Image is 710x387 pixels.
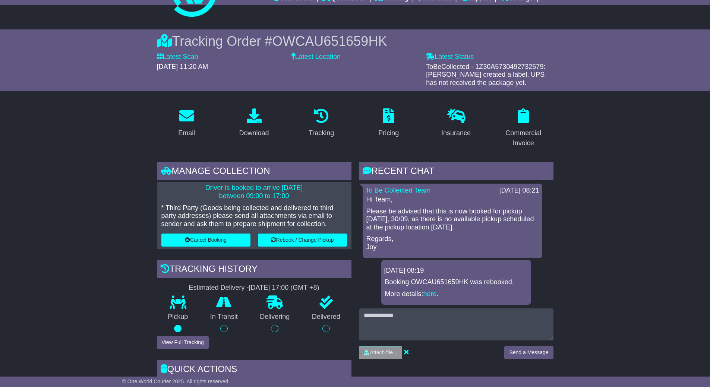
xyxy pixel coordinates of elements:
div: Download [239,128,269,138]
a: Download [234,106,274,141]
p: Booking OWCAU651659HK was rebooked. [385,278,527,286]
a: here [423,290,437,298]
div: Tracking history [157,260,351,280]
div: Email [178,128,195,138]
p: * Third Party (Goods being collected and delivered to third party addresses) please send all atta... [161,204,347,228]
div: Estimated Delivery - [157,284,351,292]
p: Hi Team, [366,196,539,204]
p: Delivered [301,313,351,321]
div: Insurance [441,128,471,138]
p: More details: . [385,290,527,298]
div: Pricing [378,128,399,138]
div: [DATE] 08:19 [384,267,528,275]
a: Insurance [436,106,476,141]
label: Latest Status [426,53,474,61]
div: RECENT CHAT [359,162,553,182]
div: [DATE] 17:00 (GMT +8) [249,284,319,292]
a: To Be Collected Team [366,187,431,194]
p: Driver is booked to arrive [DATE] between 09:00 to 17:00 [161,184,347,200]
div: Tracking Order # [157,33,553,49]
button: Rebook / Change Pickup [258,234,347,247]
a: Tracking [304,106,339,141]
span: OWCAU651659HK [272,34,387,49]
p: Delivering [249,313,301,321]
button: View Full Tracking [157,336,209,349]
div: Quick Actions [157,360,351,380]
div: Commercial Invoice [498,128,549,148]
a: Pricing [373,106,404,141]
div: Manage collection [157,162,351,182]
a: Email [173,106,200,141]
a: Commercial Invoice [493,106,553,151]
label: Latest Scan [157,53,198,61]
button: Cancel Booking [161,234,250,247]
p: In Transit [199,313,249,321]
button: Send a Message [504,346,553,359]
p: Pickup [157,313,199,321]
p: Regards, Joy [366,235,539,251]
span: [DATE] 11:20 AM [157,63,208,70]
span: ToBeCollected - 1Z30A5730492732579: [PERSON_NAME] created a label, UPS has not received the packa... [426,63,545,86]
label: Latest Location [291,53,341,61]
p: Please be advised that this is now booked for pickup [DATE], 30/09, as there is no available pick... [366,207,539,232]
div: Tracking [309,128,334,138]
div: [DATE] 08:21 [499,187,539,195]
span: © One World Courier 2025. All rights reserved. [122,378,230,384]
